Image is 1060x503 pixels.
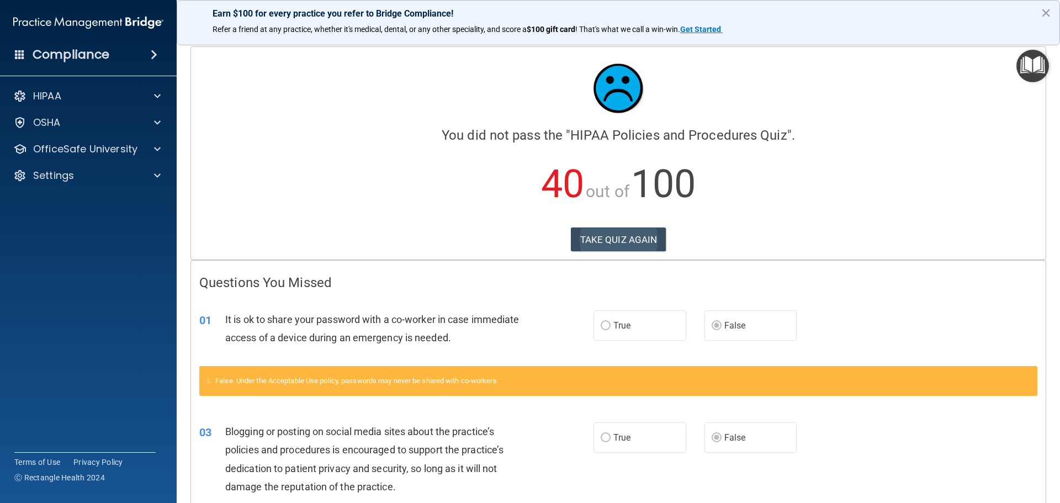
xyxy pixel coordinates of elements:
img: sad_face.ecc698e2.jpg [585,55,651,121]
strong: $100 gift card [527,25,575,34]
img: PMB logo [13,12,163,34]
input: True [601,434,611,442]
a: Get Started [680,25,723,34]
a: OfficeSafe University [13,142,161,156]
span: 01 [199,314,211,327]
button: Close [1041,4,1051,22]
span: 40 [541,161,584,207]
p: HIPAA [33,89,61,103]
strong: Get Started [680,25,721,34]
span: Blogging or posting on social media sites about the practice’s policies and procedures is encoura... [225,426,504,493]
span: HIPAA Policies and Procedures Quiz [570,128,787,143]
span: False [724,320,746,331]
span: out of [586,182,629,201]
span: False. Under the Acceptable Use policy, passwords may never be shared with co-workers. [215,377,499,385]
p: OfficeSafe University [33,142,137,156]
h4: Compliance [33,47,109,62]
button: Open Resource Center [1016,50,1049,82]
a: Settings [13,169,161,182]
p: OSHA [33,116,61,129]
input: False [712,434,722,442]
a: OSHA [13,116,161,129]
span: Refer a friend at any practice, whether it's medical, dental, or any other speciality, and score a [213,25,527,34]
span: True [613,320,630,331]
span: ! That's what we call a win-win. [575,25,680,34]
a: Terms of Use [14,457,60,468]
input: False [712,322,722,330]
iframe: Drift Widget Chat Controller [1005,427,1047,469]
span: False [724,432,746,443]
button: TAKE QUIZ AGAIN [571,227,666,252]
h4: You did not pass the " ". [199,128,1037,142]
span: 03 [199,426,211,439]
span: Ⓒ Rectangle Health 2024 [14,472,105,483]
p: Settings [33,169,74,182]
span: It is ok to share your password with a co-worker in case immediate access of a device during an e... [225,314,520,343]
input: True [601,322,611,330]
span: True [613,432,630,443]
a: HIPAA [13,89,161,103]
span: 100 [631,161,696,207]
h4: Questions You Missed [199,276,1037,290]
p: Earn $100 for every practice you refer to Bridge Compliance! [213,8,1024,19]
a: Privacy Policy [73,457,123,468]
